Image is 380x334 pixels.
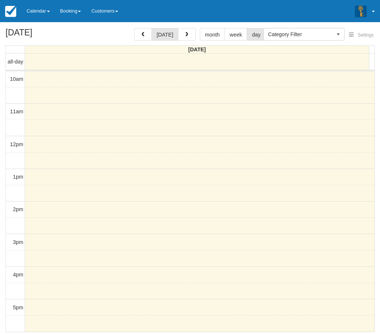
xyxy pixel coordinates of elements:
[10,76,23,82] span: 10am
[13,174,23,180] span: 1pm
[355,5,367,17] img: A3
[13,304,23,310] span: 5pm
[247,28,266,41] button: day
[13,272,23,278] span: 4pm
[151,28,178,41] button: [DATE]
[200,28,225,41] button: month
[5,6,16,17] img: checkfront-main-nav-mini-logo.png
[268,31,335,38] span: Category Filter
[358,32,374,38] span: Settings
[10,109,23,114] span: 11am
[10,141,23,147] span: 12pm
[6,28,99,42] h2: [DATE]
[188,47,206,52] span: [DATE]
[263,28,345,41] button: Category Filter
[13,206,23,212] span: 2pm
[345,30,378,41] button: Settings
[225,28,247,41] button: week
[8,59,23,65] span: all-day
[13,239,23,245] span: 3pm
